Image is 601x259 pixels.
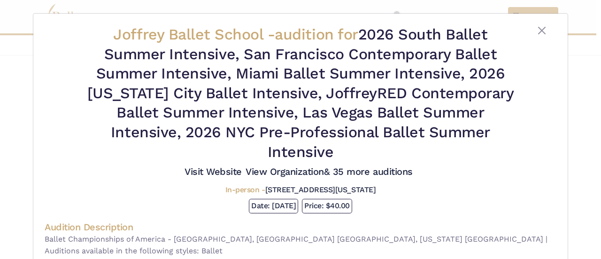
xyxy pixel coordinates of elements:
h5: Price: $40.00 [304,201,350,211]
span: audition for [275,25,358,43]
span: & 35 more auditions [324,166,413,177]
span: [STREET_ADDRESS][US_STATE] [265,185,376,194]
button: Close [536,25,547,36]
span: Ballet Championships of America - [GEOGRAPHIC_DATA], [GEOGRAPHIC_DATA] [GEOGRAPHIC_DATA], [US_STA... [45,235,547,256]
a: Visit Website [185,166,242,177]
h5: Date: [DATE] [251,201,296,211]
span: In-person - [225,185,265,194]
a: View Organization& 35 more auditions [246,166,413,177]
span: 2026 South Ballet Summer Intensive, San Francisco Contemporary Ballet Summer Intensive, Miami Bal... [87,25,514,161]
h2: Joffrey Ballet School - [87,25,514,161]
h4: Audition Description [45,221,556,233]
